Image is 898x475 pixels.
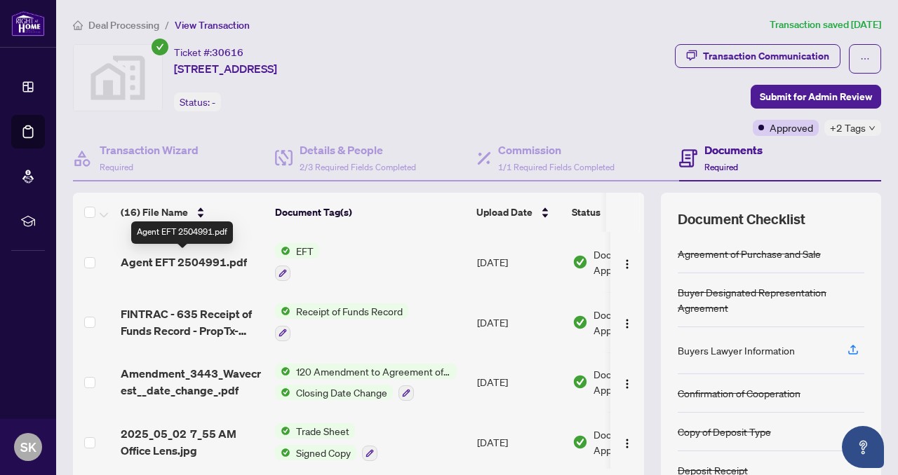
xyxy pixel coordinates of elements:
img: Document Status [572,315,588,330]
img: Logo [622,318,633,329]
div: Status: [174,92,221,111]
span: 2/3 Required Fields Completed [300,162,416,172]
button: Status IconTrade SheetStatus IconSigned Copy [275,423,377,461]
h4: Documents [704,142,763,158]
span: down [869,125,876,132]
button: Status IconEFT [275,243,319,281]
div: Buyer Designated Representation Agreement [678,284,864,315]
span: Status [572,205,601,220]
img: Logo [622,438,633,449]
img: Status Icon [275,364,290,379]
th: Upload Date [471,193,566,232]
span: home [73,20,83,30]
img: Document Status [572,374,588,390]
article: Transaction saved [DATE] [770,17,881,33]
img: Logo [622,259,633,270]
span: Document Approved [594,247,681,277]
h4: Commission [498,142,615,158]
span: [STREET_ADDRESS] [174,60,277,77]
span: Closing Date Change [290,385,393,400]
h4: Details & People [300,142,416,158]
span: Agent EFT 2504991.pdf [121,254,247,270]
button: Logo [616,431,638,453]
img: Document Status [572,254,588,270]
div: Transaction Communication [703,45,829,67]
span: Required [704,162,738,172]
span: check-circle [152,39,168,55]
span: Document Approved [594,427,681,457]
span: Receipt of Funds Record [290,303,408,319]
th: (16) File Name [115,193,269,232]
span: SK [20,437,36,457]
td: [DATE] [471,412,567,472]
span: Signed Copy [290,445,356,460]
div: Agreement of Purchase and Sale [678,246,821,261]
th: Status [566,193,685,232]
span: Document Checklist [678,209,805,229]
td: [DATE] [471,352,567,413]
button: Submit for Admin Review [751,85,881,109]
img: logo [11,11,45,36]
button: Open asap [842,426,884,468]
div: Buyers Lawyer Information [678,343,795,358]
button: Logo [616,251,638,273]
button: Status Icon120 Amendment to Agreement of Purchase and SaleStatus IconClosing Date Change [275,364,457,401]
div: Copy of Deposit Type [678,424,771,439]
span: Amendment_3443_Wavecrest__date_change_.pdf [121,365,264,399]
span: ellipsis [860,54,870,64]
span: 1/1 Required Fields Completed [498,162,615,172]
span: Trade Sheet [290,423,355,439]
span: Submit for Admin Review [760,85,872,108]
img: Status Icon [275,445,290,460]
span: - [212,96,215,109]
span: Deal Processing [88,19,159,32]
span: EFT [290,243,319,259]
div: Agent EFT 2504991.pdf [131,221,233,244]
div: Confirmation of Cooperation [678,385,800,401]
button: Logo [616,311,638,333]
div: Ticket #: [174,44,243,60]
span: Document Approved [594,307,681,338]
th: Document Tag(s) [269,193,471,232]
td: [DATE] [471,232,567,292]
img: Status Icon [275,385,290,400]
li: / [165,17,169,33]
span: View Transaction [175,19,250,32]
span: 120 Amendment to Agreement of Purchase and Sale [290,364,457,379]
h4: Transaction Wizard [100,142,199,158]
img: Logo [622,378,633,390]
span: Required [100,162,133,172]
td: [DATE] [471,292,567,352]
img: Status Icon [275,243,290,259]
span: +2 Tags [830,120,866,136]
img: Status Icon [275,303,290,319]
span: 2025_05_02 7_55 AM Office Lens.jpg [121,425,264,459]
button: Logo [616,371,638,393]
button: Status IconReceipt of Funds Record [275,303,408,341]
span: (16) File Name [121,205,188,220]
span: Document Approved [594,366,681,397]
img: svg%3e [74,45,162,111]
button: Transaction Communication [675,44,840,68]
img: Document Status [572,434,588,450]
img: Status Icon [275,423,290,439]
span: FINTRAC - 635 Receipt of Funds Record - PropTx-OREA_[DATE] 15_00_10.pdf [121,305,264,339]
span: 30616 [212,46,243,59]
span: Approved [770,120,813,135]
span: Upload Date [476,205,532,220]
